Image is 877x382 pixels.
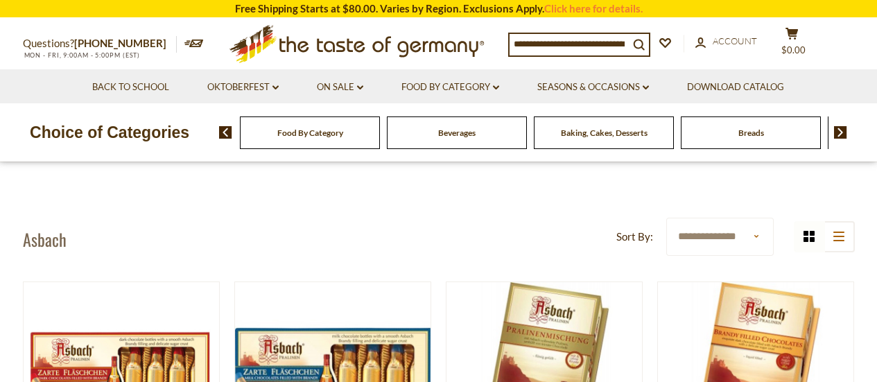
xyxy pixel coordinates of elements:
[74,37,166,49] a: [PHONE_NUMBER]
[781,44,806,55] span: $0.00
[219,126,232,139] img: previous arrow
[772,27,813,62] button: $0.00
[23,229,67,250] h1: Asbach
[207,80,279,95] a: Oktoberfest
[834,126,847,139] img: next arrow
[544,2,643,15] a: Click here for details.
[537,80,649,95] a: Seasons & Occasions
[687,80,784,95] a: Download Catalog
[277,128,343,138] a: Food By Category
[92,80,169,95] a: Back to School
[401,80,499,95] a: Food By Category
[713,35,757,46] span: Account
[561,128,648,138] a: Baking, Cakes, Desserts
[616,228,653,245] label: Sort By:
[317,80,363,95] a: On Sale
[23,51,141,59] span: MON - FRI, 9:00AM - 5:00PM (EST)
[738,128,764,138] a: Breads
[23,35,177,53] p: Questions?
[438,128,476,138] a: Beverages
[695,34,757,49] a: Account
